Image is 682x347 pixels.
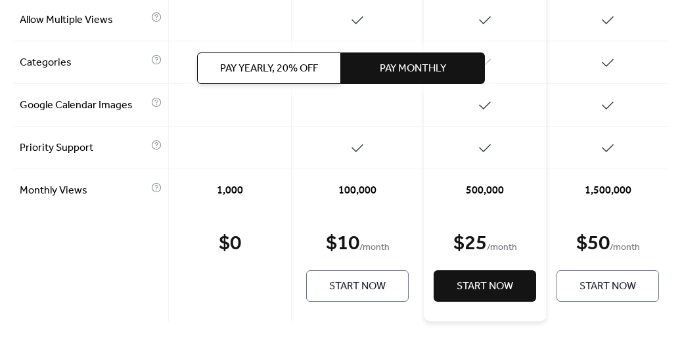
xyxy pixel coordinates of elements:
[380,61,446,77] span: Pay Monthly
[197,52,341,84] button: Pay Yearly, 20% off
[20,12,148,28] span: Allow Multiple Views
[217,183,243,199] span: 1,000
[306,270,409,302] button: Start Now
[576,231,610,257] div: $ 50
[487,240,517,256] span: / month
[341,52,485,84] button: Pay Monthly
[610,240,640,256] span: / month
[338,183,376,199] span: 100,000
[434,270,536,302] button: Start Now
[326,231,359,257] div: $ 10
[585,183,631,199] span: 1,500,000
[20,183,148,199] span: Monthly Views
[457,279,513,295] span: Start Now
[20,55,148,71] span: Categories
[20,140,148,156] span: Priority Support
[557,270,659,302] button: Start Now
[359,240,390,256] span: / month
[219,231,241,257] div: $ 0
[466,183,504,199] span: 500,000
[220,61,318,77] span: Pay Yearly, 20% off
[20,98,148,113] span: Google Calendar Images
[580,279,636,295] span: Start Now
[453,231,487,257] div: $ 25
[329,279,386,295] span: Start Now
